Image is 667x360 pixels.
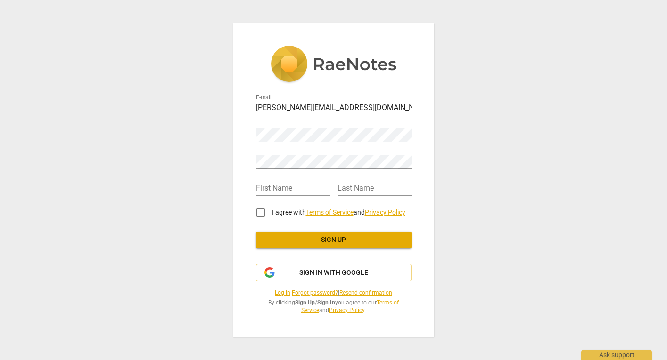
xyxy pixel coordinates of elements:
button: Sign in with Google [256,264,412,282]
a: Resend confirmation [339,289,392,296]
label: E-mail [256,95,272,100]
a: Forgot password? [292,289,338,296]
span: Sign in with Google [299,268,368,278]
a: Privacy Policy [329,307,364,313]
button: Sign up [256,232,412,248]
a: Privacy Policy [365,208,405,216]
span: By clicking / you agree to our and . [256,299,412,314]
b: Sign In [317,299,335,306]
a: Terms of Service [306,208,354,216]
img: 5ac2273c67554f335776073100b6d88f.svg [271,46,397,84]
span: Sign up [264,235,404,245]
b: Sign Up [295,299,315,306]
a: Log in [275,289,290,296]
span: I agree with and [272,208,405,216]
div: Ask support [581,350,652,360]
span: | | [256,289,412,297]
